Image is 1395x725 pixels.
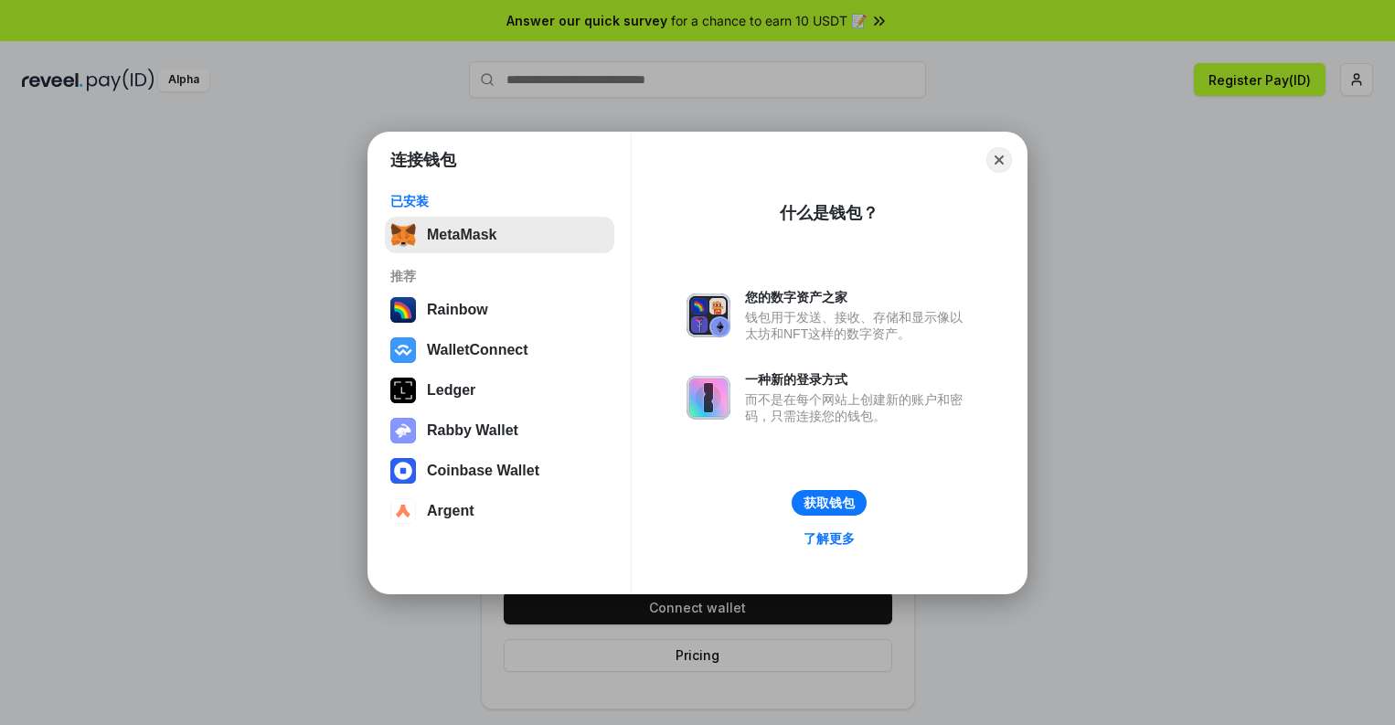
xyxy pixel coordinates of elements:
div: 钱包用于发送、接收、存储和显示像以太坊和NFT这样的数字资产。 [745,309,972,342]
button: Coinbase Wallet [385,453,614,489]
div: 了解更多 [804,530,855,547]
div: 而不是在每个网站上创建新的账户和密码，只需连接您的钱包。 [745,391,972,424]
div: 获取钱包 [804,495,855,511]
div: MetaMask [427,227,496,243]
button: WalletConnect [385,332,614,368]
button: Argent [385,493,614,529]
button: Close [986,147,1012,173]
img: svg+xml,%3Csvg%20xmlns%3D%22http%3A%2F%2Fwww.w3.org%2F2000%2Fsvg%22%20fill%3D%22none%22%20viewBox... [687,376,730,420]
div: WalletConnect [427,342,528,358]
img: svg+xml,%3Csvg%20width%3D%2228%22%20height%3D%2228%22%20viewBox%3D%220%200%2028%2028%22%20fill%3D... [390,458,416,484]
div: Rainbow [427,302,488,318]
button: Rabby Wallet [385,412,614,449]
img: svg+xml,%3Csvg%20width%3D%2228%22%20height%3D%2228%22%20viewBox%3D%220%200%2028%2028%22%20fill%3D... [390,337,416,363]
div: Rabby Wallet [427,422,518,439]
div: 已安装 [390,193,609,209]
button: MetaMask [385,217,614,253]
h1: 连接钱包 [390,149,456,171]
img: svg+xml,%3Csvg%20width%3D%22120%22%20height%3D%22120%22%20viewBox%3D%220%200%20120%20120%22%20fil... [390,297,416,323]
img: svg+xml,%3Csvg%20xmlns%3D%22http%3A%2F%2Fwww.w3.org%2F2000%2Fsvg%22%20fill%3D%22none%22%20viewBox... [390,418,416,443]
img: svg+xml,%3Csvg%20xmlns%3D%22http%3A%2F%2Fwww.w3.org%2F2000%2Fsvg%22%20width%3D%2228%22%20height%3... [390,378,416,403]
div: 推荐 [390,268,609,284]
button: Ledger [385,372,614,409]
img: svg+xml,%3Csvg%20xmlns%3D%22http%3A%2F%2Fwww.w3.org%2F2000%2Fsvg%22%20fill%3D%22none%22%20viewBox... [687,293,730,337]
div: 什么是钱包？ [780,202,879,224]
div: 您的数字资产之家 [745,289,972,305]
button: 获取钱包 [792,490,867,516]
img: svg+xml,%3Csvg%20fill%3D%22none%22%20height%3D%2233%22%20viewBox%3D%220%200%2035%2033%22%20width%... [390,222,416,248]
div: Coinbase Wallet [427,463,539,479]
div: 一种新的登录方式 [745,371,972,388]
a: 了解更多 [793,527,866,550]
img: svg+xml,%3Csvg%20width%3D%2228%22%20height%3D%2228%22%20viewBox%3D%220%200%2028%2028%22%20fill%3D... [390,498,416,524]
div: Argent [427,503,474,519]
div: Ledger [427,382,475,399]
button: Rainbow [385,292,614,328]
